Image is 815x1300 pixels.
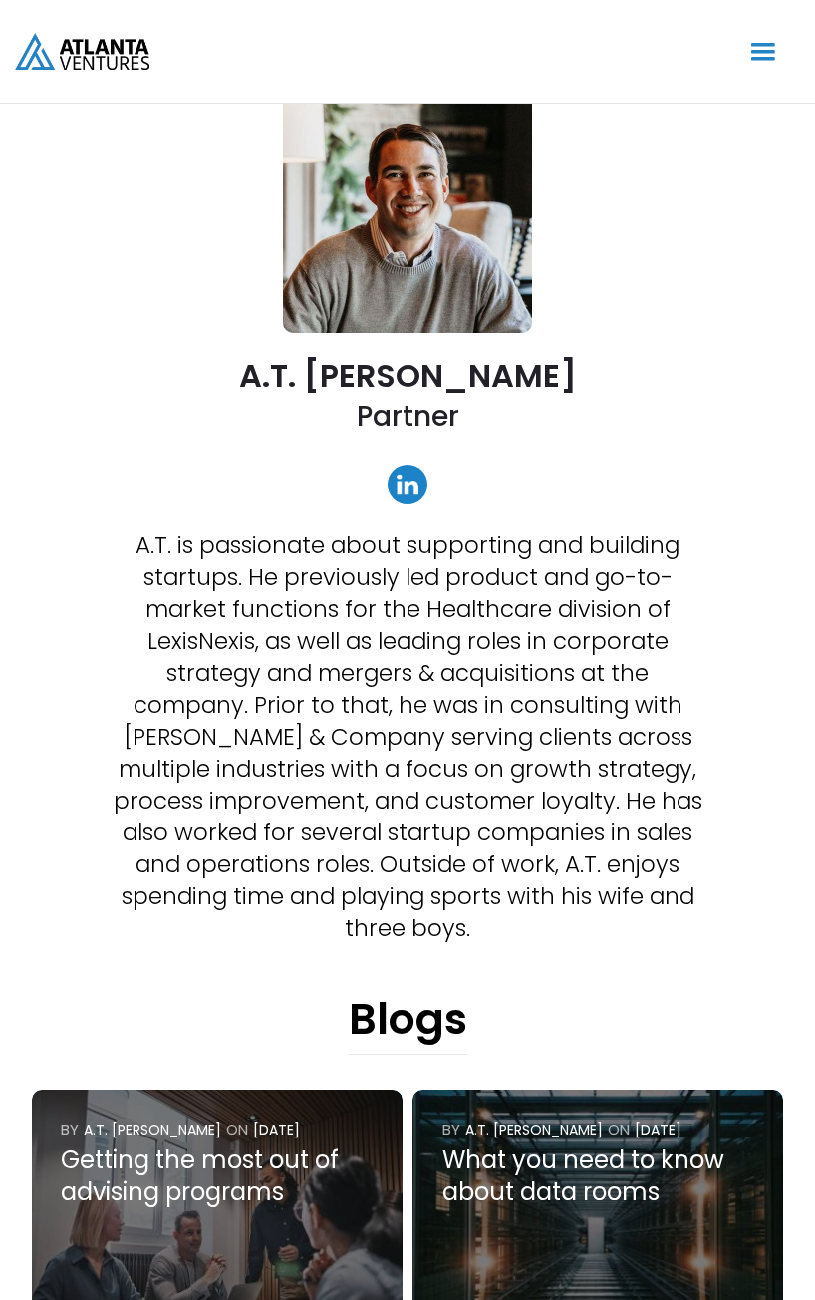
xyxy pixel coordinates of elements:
div: [DATE] [635,1120,681,1139]
div: A.T. [PERSON_NAME] [84,1120,221,1139]
div: by [61,1120,79,1139]
div: menu [726,23,800,81]
div: ON [608,1120,630,1139]
h2: A.T. [PERSON_NAME] [239,358,577,393]
div: A.T. [PERSON_NAME] [465,1120,603,1139]
div: by [442,1120,460,1139]
div: [DATE] [253,1120,300,1139]
p: A.T. is passionate about supporting and building startups. He previously led product and go-to-ma... [107,529,708,944]
div: ON [226,1120,248,1139]
h1: Blogs [349,994,467,1055]
h2: Partner [357,398,459,435]
div: What you need to know about data rooms [442,1144,754,1208]
div: Getting the most out of advising programs [61,1144,373,1208]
